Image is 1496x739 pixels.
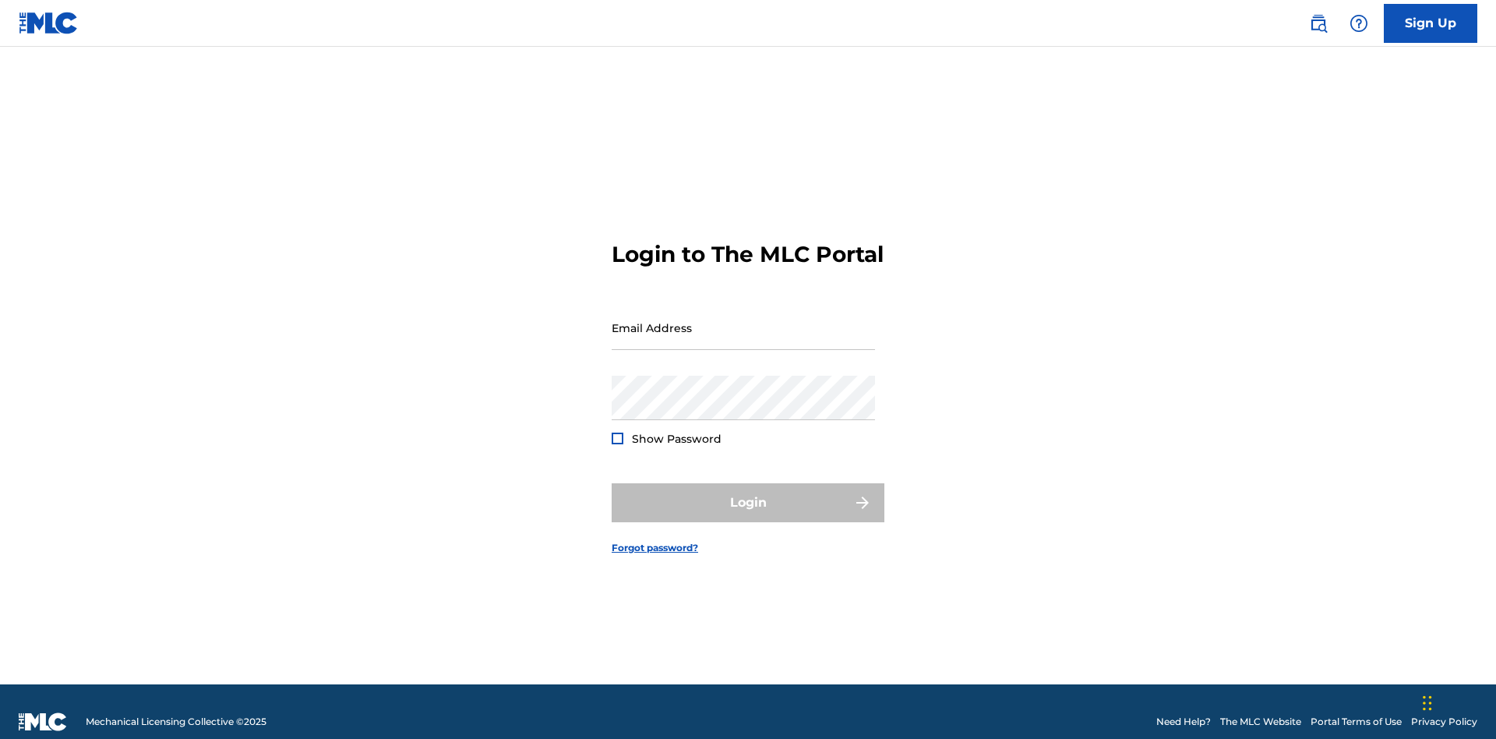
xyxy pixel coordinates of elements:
[19,12,79,34] img: MLC Logo
[1418,664,1496,739] iframe: Chat Widget
[1384,4,1477,43] a: Sign Up
[612,541,698,555] a: Forgot password?
[86,715,266,729] span: Mechanical Licensing Collective © 2025
[1311,715,1402,729] a: Portal Terms of Use
[1343,8,1374,39] div: Help
[1303,8,1334,39] a: Public Search
[1350,14,1368,33] img: help
[1156,715,1211,729] a: Need Help?
[632,432,722,446] span: Show Password
[19,712,67,731] img: logo
[1411,715,1477,729] a: Privacy Policy
[1423,680,1432,727] div: Drag
[1220,715,1301,729] a: The MLC Website
[612,241,884,268] h3: Login to The MLC Portal
[1309,14,1328,33] img: search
